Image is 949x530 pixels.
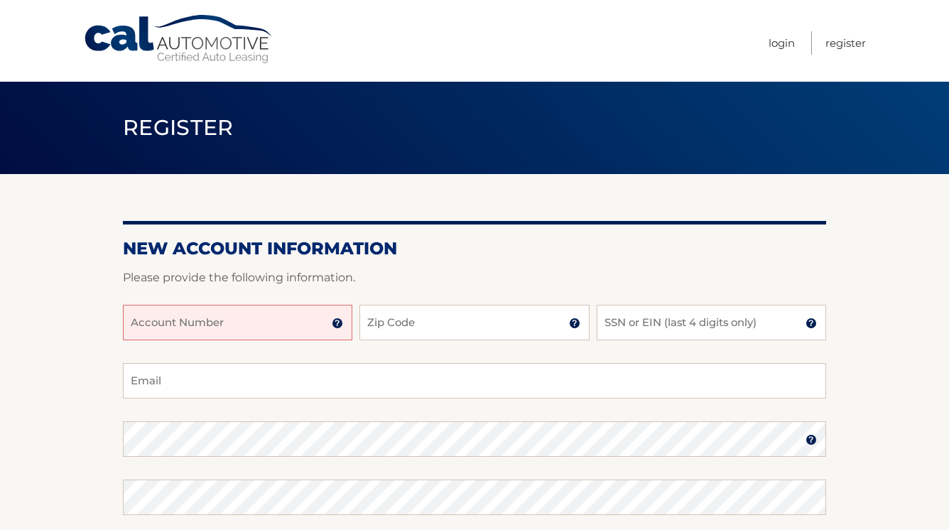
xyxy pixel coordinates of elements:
p: Please provide the following information. [123,268,826,288]
img: tooltip.svg [806,434,817,445]
img: tooltip.svg [569,318,580,329]
input: Account Number [123,305,352,340]
a: Login [769,31,795,55]
span: Register [123,114,234,141]
h2: New Account Information [123,238,826,259]
input: Zip Code [359,305,589,340]
input: Email [123,363,826,399]
a: Cal Automotive [83,14,275,65]
input: SSN or EIN (last 4 digits only) [597,305,826,340]
img: tooltip.svg [332,318,343,329]
img: tooltip.svg [806,318,817,329]
a: Register [825,31,866,55]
